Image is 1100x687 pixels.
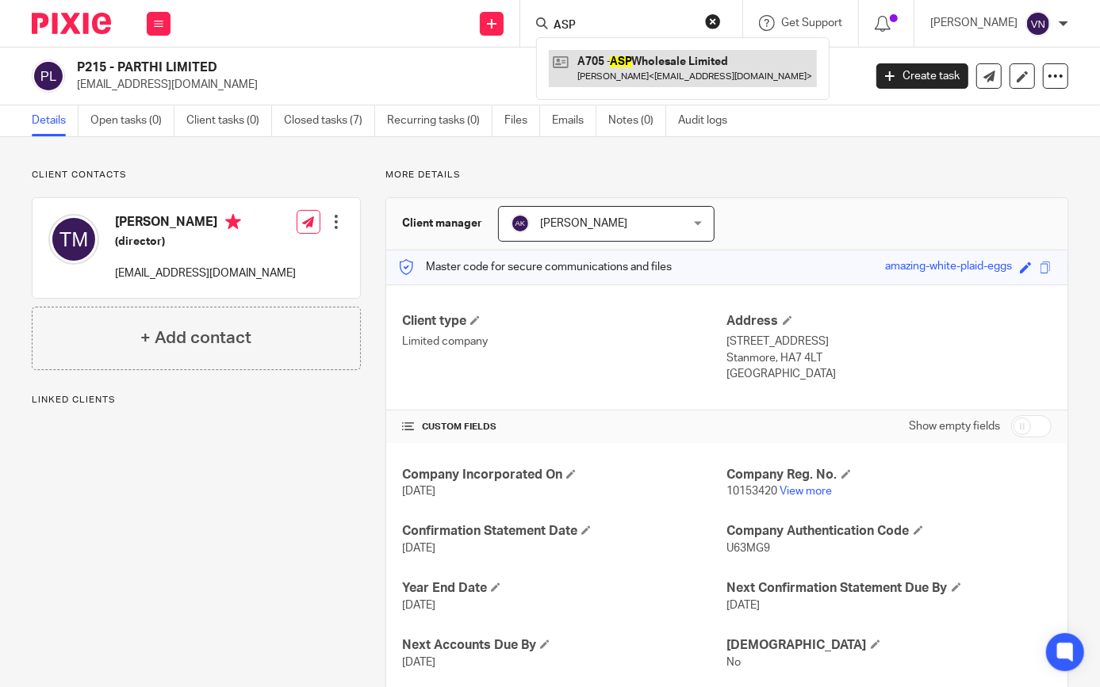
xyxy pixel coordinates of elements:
[115,265,296,281] p: [EMAIL_ADDRESS][DOMAIN_NAME]
[909,418,1000,434] label: Show empty fields
[402,421,726,433] h4: CUSTOM FIELDS
[727,467,1052,483] h4: Company Reg. No.
[402,334,726,349] p: Limited company
[727,523,1052,540] h4: Company Authentication Code
[511,214,530,233] img: svg%3E
[930,15,1018,31] p: [PERSON_NAME]
[727,366,1052,382] p: [GEOGRAPHIC_DATA]
[727,334,1052,349] p: [STREET_ADDRESS]
[48,214,99,265] img: svg%3E
[727,600,761,611] span: [DATE]
[115,214,296,234] h4: [PERSON_NAME]
[140,326,251,350] h4: + Add contact
[705,13,721,29] button: Clear
[402,467,726,483] h4: Company Incorporated On
[402,313,726,330] h4: Client type
[540,218,627,229] span: [PERSON_NAME]
[608,105,666,136] a: Notes (0)
[402,637,726,654] h4: Next Accounts Due By
[402,486,435,497] span: [DATE]
[402,657,435,668] span: [DATE]
[781,17,842,29] span: Get Support
[727,657,742,668] span: No
[32,169,361,181] p: Client contacts
[885,258,1012,277] div: amazing-white-plaid-eggs
[77,77,853,93] p: [EMAIL_ADDRESS][DOMAIN_NAME]
[32,105,79,136] a: Details
[876,63,968,89] a: Create task
[780,486,833,497] a: View more
[32,394,361,406] p: Linked clients
[402,600,435,611] span: [DATE]
[90,105,174,136] a: Open tasks (0)
[225,214,241,230] i: Primary
[727,313,1052,330] h4: Address
[402,543,435,554] span: [DATE]
[402,580,726,597] h4: Year End Date
[678,105,739,136] a: Audit logs
[402,216,482,231] h3: Client manager
[727,637,1052,654] h4: [DEMOGRAPHIC_DATA]
[552,105,596,136] a: Emails
[727,486,778,497] span: 10153420
[385,169,1068,181] p: More details
[402,523,726,540] h4: Confirmation Statement Date
[1025,11,1051,36] img: svg%3E
[32,13,111,34] img: Pixie
[727,580,1052,597] h4: Next Confirmation Statement Due By
[504,105,540,136] a: Files
[186,105,272,136] a: Client tasks (0)
[387,105,493,136] a: Recurring tasks (0)
[727,350,1052,366] p: Stanmore, HA7 4LT
[284,105,375,136] a: Closed tasks (7)
[77,59,697,76] h2: P215 - PARTHI LIMITED
[398,259,672,275] p: Master code for secure communications and files
[552,19,695,33] input: Search
[727,543,771,554] span: U63MG9
[32,59,65,93] img: svg%3E
[115,234,296,250] h5: (director)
